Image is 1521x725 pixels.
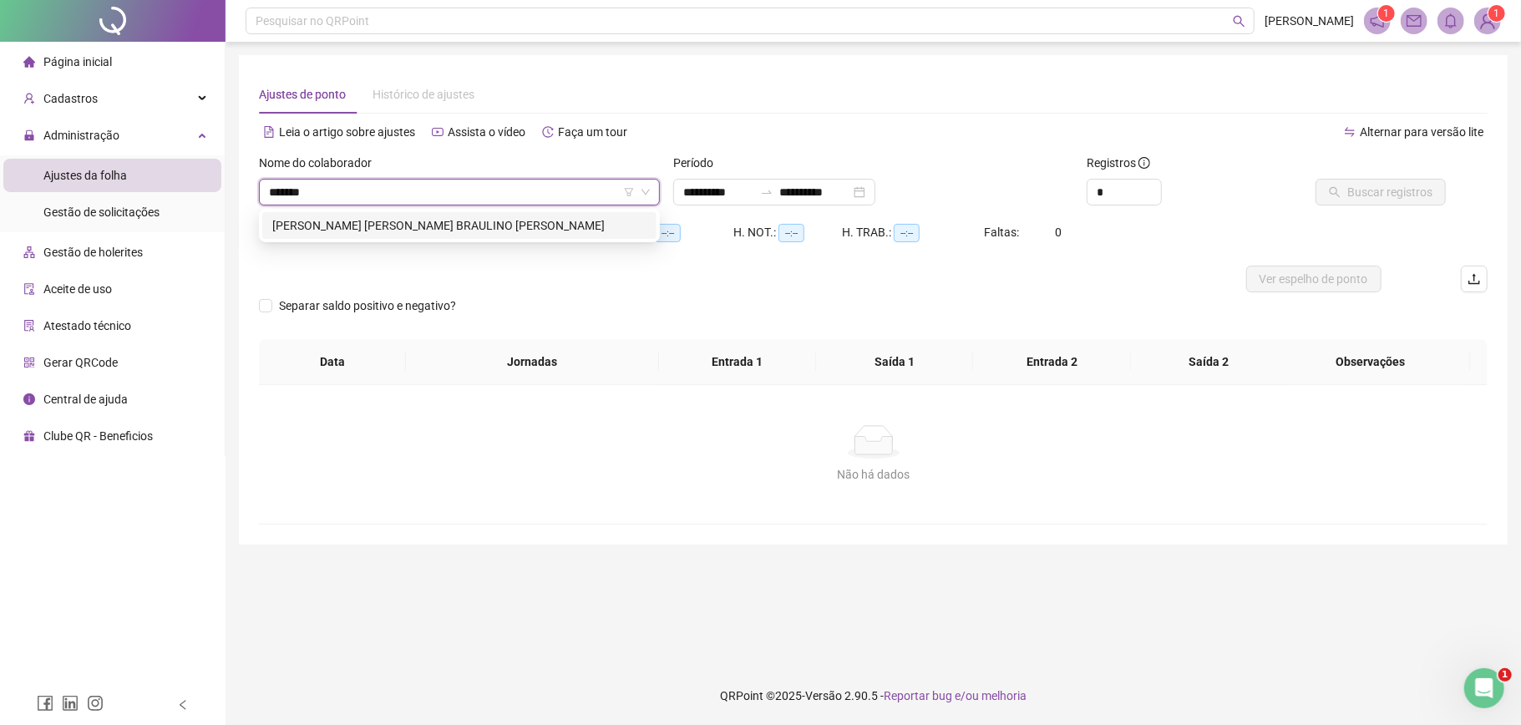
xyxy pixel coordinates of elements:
span: Reportar bug e/ou melhoria [884,689,1027,702]
span: Gestão de solicitações [43,205,160,219]
span: solution [23,320,35,332]
span: --:-- [894,224,920,242]
span: swap [1344,126,1356,138]
span: audit [23,283,35,295]
span: lock [23,129,35,141]
span: swap-right [760,185,773,199]
span: --:-- [778,224,804,242]
span: 1 [1494,8,1500,19]
span: filter [624,187,634,197]
span: apartment [23,246,35,258]
span: Administração [43,129,119,142]
div: [PERSON_NAME] [PERSON_NAME] BRAULINO [PERSON_NAME] [272,216,646,235]
span: info-circle [1138,157,1150,169]
th: Saída 1 [816,339,973,385]
div: H. TRAB.: [842,223,984,242]
span: Registros [1087,154,1150,172]
div: H. NOT.: [733,223,842,242]
sup: 1 [1378,5,1395,22]
span: Página inicial [43,55,112,68]
div: HE 3: [631,223,733,242]
img: 84573 [1475,8,1500,33]
span: 1 [1384,8,1390,19]
span: facebook [37,695,53,712]
span: home [23,56,35,68]
label: Período [673,154,724,172]
label: Nome do colaborador [259,154,383,172]
span: user-add [23,93,35,104]
span: Observações [1285,352,1458,371]
th: Saída 2 [1131,339,1288,385]
span: Leia o artigo sobre ajustes [279,125,415,139]
span: youtube [432,126,444,138]
span: Faça um tour [558,125,627,139]
span: Histórico de ajustes [373,88,474,101]
span: --:-- [655,224,681,242]
iframe: Intercom live chat [1464,668,1504,708]
th: Observações [1271,339,1471,385]
span: instagram [87,695,104,712]
span: Clube QR - Beneficios [43,429,153,443]
span: qrcode [23,357,35,368]
button: Ver espelho de ponto [1246,266,1382,292]
span: Faltas: [984,226,1022,239]
span: search [1233,15,1245,28]
span: Aceite de uso [43,282,112,296]
th: Data [259,339,406,385]
button: Buscar registros [1316,179,1446,205]
span: Versão [805,689,842,702]
sup: Atualize o seu contato no menu Meus Dados [1488,5,1505,22]
th: Entrada 2 [973,339,1130,385]
span: Separar saldo positivo e negativo? [272,297,463,315]
span: mail [1407,13,1422,28]
span: Atestado técnico [43,319,131,332]
span: to [760,185,773,199]
span: Gestão de holerites [43,246,143,259]
span: [PERSON_NAME] [1265,12,1354,30]
span: Assista o vídeo [448,125,525,139]
span: Central de ajuda [43,393,128,406]
span: left [177,699,189,711]
span: gift [23,430,35,442]
span: down [641,187,651,197]
span: 0 [1055,226,1062,239]
span: file-text [263,126,275,138]
span: info-circle [23,393,35,405]
span: Alternar para versão lite [1360,125,1483,139]
span: Cadastros [43,92,98,105]
div: MARILIA GABRIELA BRAULINO DA SILVA [262,212,657,239]
span: upload [1468,272,1481,286]
span: Ajustes de ponto [259,88,346,101]
span: bell [1443,13,1458,28]
span: Gerar QRCode [43,356,118,369]
span: history [542,126,554,138]
span: 1 [1498,668,1512,682]
div: Não há dados [279,465,1468,484]
span: Ajustes da folha [43,169,127,182]
span: notification [1370,13,1385,28]
th: Entrada 1 [659,339,816,385]
th: Jornadas [406,339,659,385]
span: linkedin [62,695,79,712]
footer: QRPoint © 2025 - 2.90.5 - [226,667,1521,725]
